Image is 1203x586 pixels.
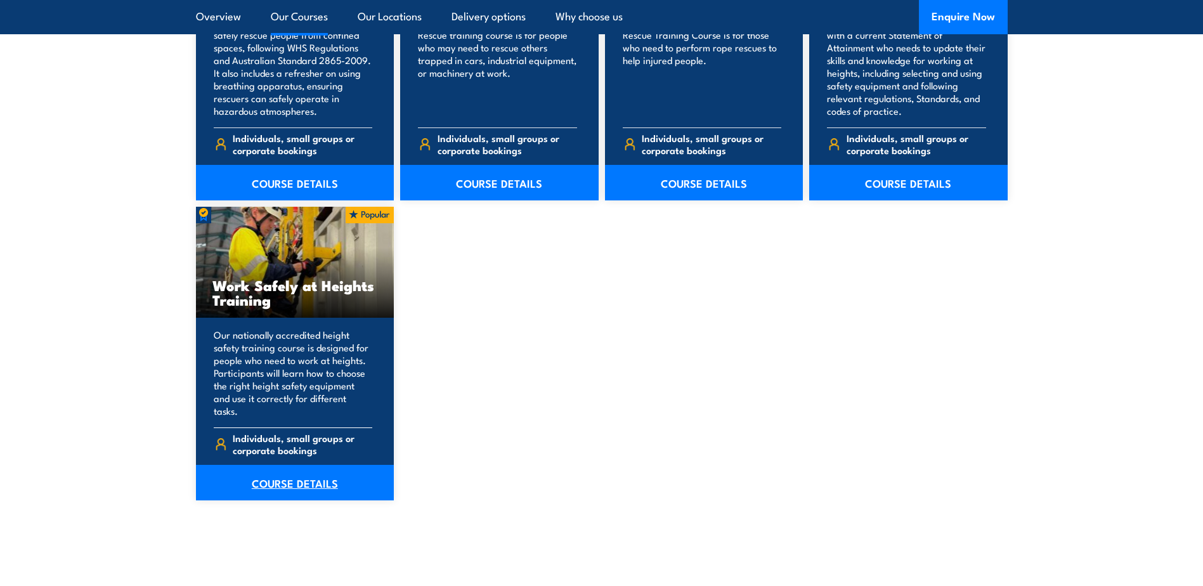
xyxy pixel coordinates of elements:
[642,132,781,156] span: Individuals, small groups or corporate bookings
[233,132,372,156] span: Individuals, small groups or corporate bookings
[212,278,378,307] h3: Work Safely at Heights Training
[233,432,372,456] span: Individuals, small groups or corporate bookings
[605,165,803,200] a: COURSE DETAILS
[623,16,782,117] p: Our nationally accredited Vertical Rescue Training Course is for those who need to perform rope r...
[847,132,986,156] span: Individuals, small groups or corporate bookings
[214,16,373,117] p: This course teaches your team how to safely rescue people from confined spaces, following WHS Reg...
[418,16,577,117] p: Our nationally accredited Road Crash Rescue training course is for people who may need to rescue ...
[400,165,599,200] a: COURSE DETAILS
[809,165,1008,200] a: COURSE DETAILS
[214,329,373,417] p: Our nationally accredited height safety training course is designed for people who need to work a...
[196,465,394,500] a: COURSE DETAILS
[827,16,986,117] p: This refresher course is for anyone with a current Statement of Attainment who needs to update th...
[438,132,577,156] span: Individuals, small groups or corporate bookings
[196,165,394,200] a: COURSE DETAILS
